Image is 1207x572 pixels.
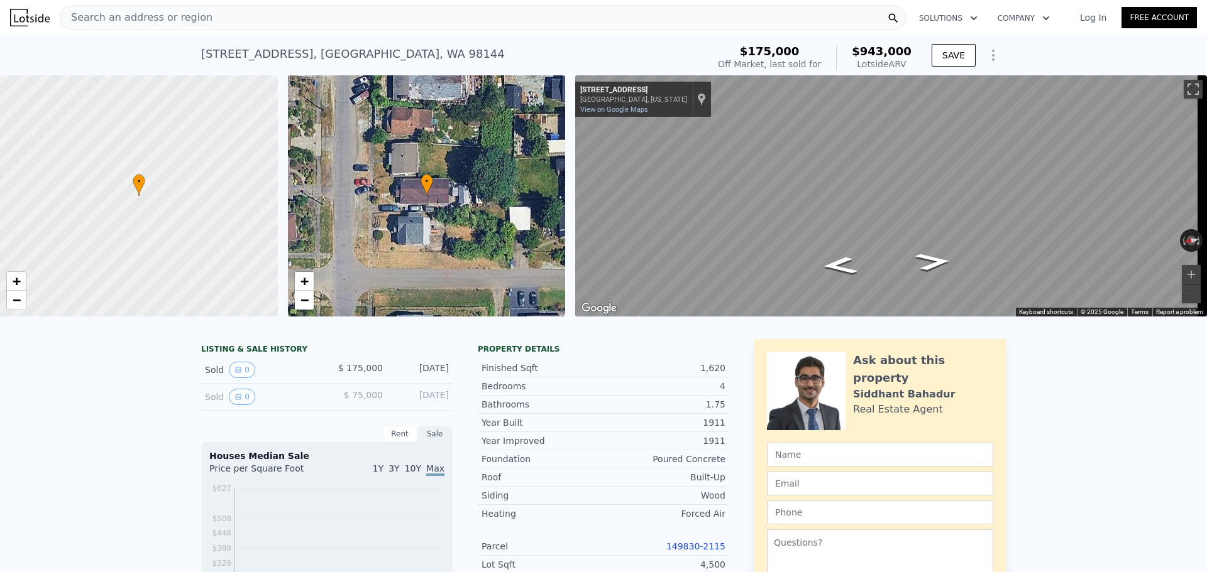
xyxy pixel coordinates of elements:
[133,174,145,196] div: •
[603,416,725,429] div: 1911
[852,58,912,70] div: Lotside ARV
[482,540,603,553] div: Parcel
[1122,7,1197,28] a: Free Account
[482,362,603,374] div: Finished Sqft
[482,434,603,447] div: Year Improved
[1065,11,1122,24] a: Log In
[295,272,314,291] a: Zoom in
[988,7,1060,30] button: Company
[852,45,912,58] span: $943,000
[61,10,212,25] span: Search an address or region
[212,514,231,523] tspan: $508
[603,362,725,374] div: 1,620
[393,362,449,378] div: [DATE]
[853,402,943,417] div: Real Estate Agent
[482,507,603,520] div: Heating
[1180,229,1187,252] button: Rotate counterclockwise
[1182,284,1201,303] button: Zoom out
[1081,308,1123,315] span: © 2025 Google
[807,252,873,279] path: Go North, 20th Ave S
[932,44,976,67] button: SAVE
[580,85,687,95] div: [STREET_ADDRESS]
[7,272,26,291] a: Zoom in
[853,352,993,387] div: Ask about this property
[740,45,800,58] span: $175,000
[767,500,993,524] input: Phone
[201,45,505,63] div: [STREET_ADDRESS] , [GEOGRAPHIC_DATA] , WA 98144
[603,380,725,392] div: 4
[666,541,725,551] a: 149830-2115
[1019,308,1073,316] button: Keyboard shortcuts
[1156,308,1203,315] a: Report a problem
[212,559,231,568] tspan: $328
[209,462,327,482] div: Price per Square Foot
[229,389,255,405] button: View historical data
[212,529,231,537] tspan: $448
[338,363,383,373] span: $ 175,000
[853,387,956,402] div: Siddhant Bahadur
[580,105,648,114] a: View on Google Maps
[229,362,255,378] button: View historical data
[482,471,603,483] div: Roof
[300,273,308,289] span: +
[1131,308,1149,315] a: Terms
[205,389,317,405] div: Sold
[482,558,603,571] div: Lot Sqft
[389,463,399,473] span: 3Y
[300,292,308,308] span: −
[7,291,26,310] a: Zoom out
[603,558,725,571] div: 4,500
[212,544,231,553] tspan: $388
[1184,80,1203,99] button: Toggle fullscreen view
[603,453,725,465] div: Poured Concrete
[205,362,317,378] div: Sold
[426,463,444,476] span: Max
[344,390,383,400] span: $ 75,000
[482,398,603,411] div: Bathrooms
[575,75,1207,316] div: Street View
[212,484,231,493] tspan: $627
[1179,234,1203,247] button: Reset the view
[767,472,993,495] input: Email
[421,176,433,187] span: •
[718,58,821,70] div: Off Market, last sold for
[421,174,433,196] div: •
[482,380,603,392] div: Bedrooms
[382,426,417,442] div: Rent
[405,463,421,473] span: 10Y
[417,426,453,442] div: Sale
[295,291,314,310] a: Zoom out
[13,292,21,308] span: −
[580,95,687,104] div: [GEOGRAPHIC_DATA], [US_STATE]
[767,443,993,467] input: Name
[578,300,620,316] a: Open this area in Google Maps (opens a new window)
[482,416,603,429] div: Year Built
[697,92,706,106] a: Show location on map
[981,43,1006,68] button: Show Options
[1196,229,1203,252] button: Rotate clockwise
[575,75,1207,316] div: Map
[133,176,145,187] span: •
[603,507,725,520] div: Forced Air
[201,344,453,357] div: LISTING & SALE HISTORY
[373,463,383,473] span: 1Y
[909,7,988,30] button: Solutions
[603,489,725,502] div: Wood
[900,249,966,275] path: Go South, 20th Ave S
[478,344,729,354] div: Property details
[393,389,449,405] div: [DATE]
[603,434,725,447] div: 1911
[13,273,21,289] span: +
[209,450,444,462] div: Houses Median Sale
[603,398,725,411] div: 1.75
[482,453,603,465] div: Foundation
[10,9,50,26] img: Lotside
[578,300,620,316] img: Google
[603,471,725,483] div: Built-Up
[1182,265,1201,284] button: Zoom in
[482,489,603,502] div: Siding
